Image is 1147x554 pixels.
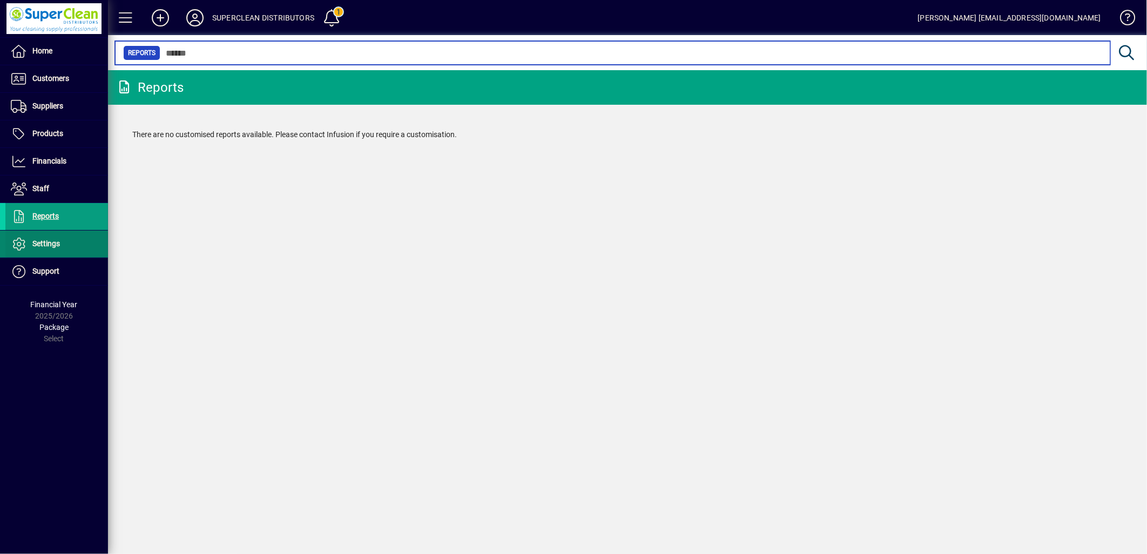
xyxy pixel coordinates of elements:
div: [PERSON_NAME] [EMAIL_ADDRESS][DOMAIN_NAME] [918,9,1101,26]
span: Reports [32,212,59,220]
span: Financial Year [31,300,78,309]
div: Reports [116,79,184,96]
a: Financials [5,148,108,175]
a: Customers [5,65,108,92]
span: Customers [32,74,69,83]
a: Home [5,38,108,65]
div: SUPERCLEAN DISTRIBUTORS [212,9,314,26]
a: Staff [5,175,108,202]
span: Reports [128,48,156,58]
span: Suppliers [32,102,63,110]
span: Settings [32,239,60,248]
button: Add [143,8,178,28]
a: Support [5,258,108,285]
span: Staff [32,184,49,193]
a: Knowledge Base [1112,2,1133,37]
span: Products [32,129,63,138]
span: Package [39,323,69,332]
div: There are no customised reports available. Please contact Infusion if you require a customisation. [122,118,1133,151]
span: Home [32,46,52,55]
a: Products [5,120,108,147]
span: Support [32,267,59,275]
a: Suppliers [5,93,108,120]
span: Financials [32,157,66,165]
button: Profile [178,8,212,28]
a: Settings [5,231,108,258]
